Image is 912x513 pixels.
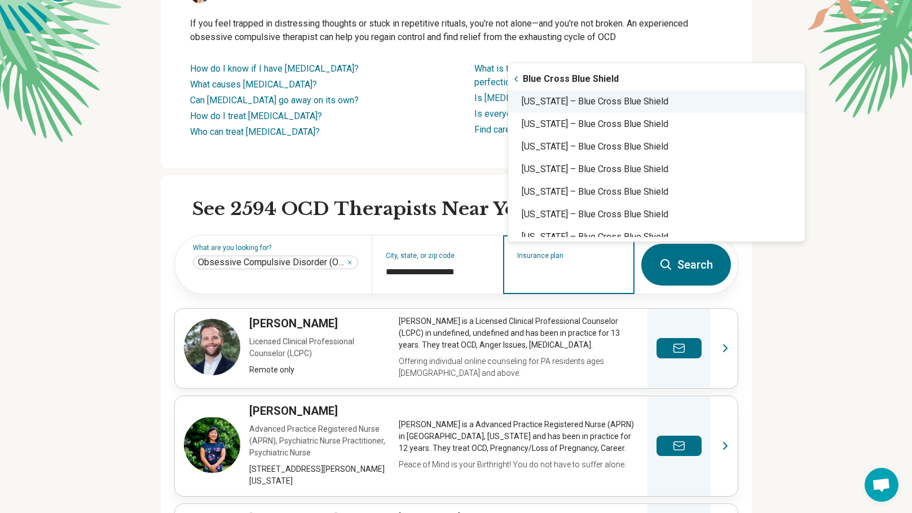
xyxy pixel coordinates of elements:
a: What is the difference between [MEDICAL_DATA] and being a perfectionist? [474,63,717,87]
div: [US_STATE] – Blue Cross Blue Shield [508,158,805,181]
button: Send a message [657,338,702,358]
a: Find care for you [474,124,540,135]
div: [US_STATE] – Blue Cross Blue Shield [508,203,805,226]
div: [US_STATE] – Blue Cross Blue Shield [508,135,805,158]
div: Obsessive Compulsive Disorder (OCD) [193,256,358,269]
h2: See 2594 OCD Therapists Near You [192,198,738,221]
a: Is everyone “a little OCD”? [474,108,579,119]
a: How do I treat [MEDICAL_DATA]? [190,111,322,121]
div: Open chat [865,468,898,502]
div: Blue Cross Blue Shield [508,68,805,90]
a: Who can treat [MEDICAL_DATA]? [190,126,320,137]
button: Obsessive Compulsive Disorder (OCD) [346,259,353,266]
div: [US_STATE] – Blue Cross Blue Shield [508,181,805,203]
a: How do I know if I have [MEDICAL_DATA]? [190,63,359,74]
a: Can [MEDICAL_DATA] go away on its own? [190,95,359,106]
a: What causes [MEDICAL_DATA]? [190,79,317,90]
button: Send a message [657,436,702,456]
p: If you feel trapped in distressing thoughts or stuck in repetitive rituals, you're not alone—and ... [190,17,722,44]
div: [US_STATE] – Blue Cross Blue Shield [508,226,805,248]
label: What are you looking for? [193,244,358,251]
div: [US_STATE] – Blue Cross Blue Shield [508,90,805,113]
div: Suggestions [508,68,805,237]
button: Search [641,244,731,286]
a: Is [MEDICAL_DATA] caused by trauma or bad parenting? [474,93,696,103]
div: [US_STATE] – Blue Cross Blue Shield [508,113,805,135]
span: Obsessive Compulsive Disorder (OCD) [198,257,344,268]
